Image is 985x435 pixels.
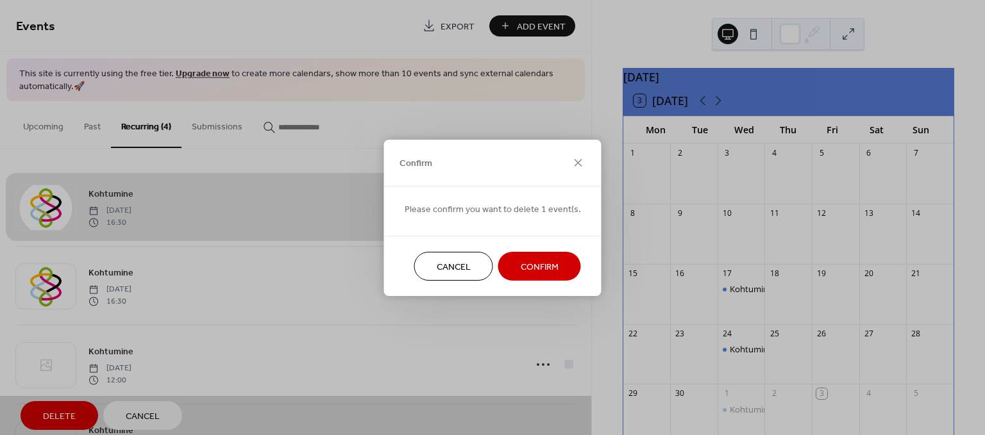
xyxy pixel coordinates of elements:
[521,260,559,274] span: Confirm
[400,157,432,170] span: Confirm
[414,252,493,281] button: Cancel
[437,260,471,274] span: Cancel
[405,202,581,216] span: Please confirm you want to delete 1 event(s.
[498,252,581,281] button: Confirm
